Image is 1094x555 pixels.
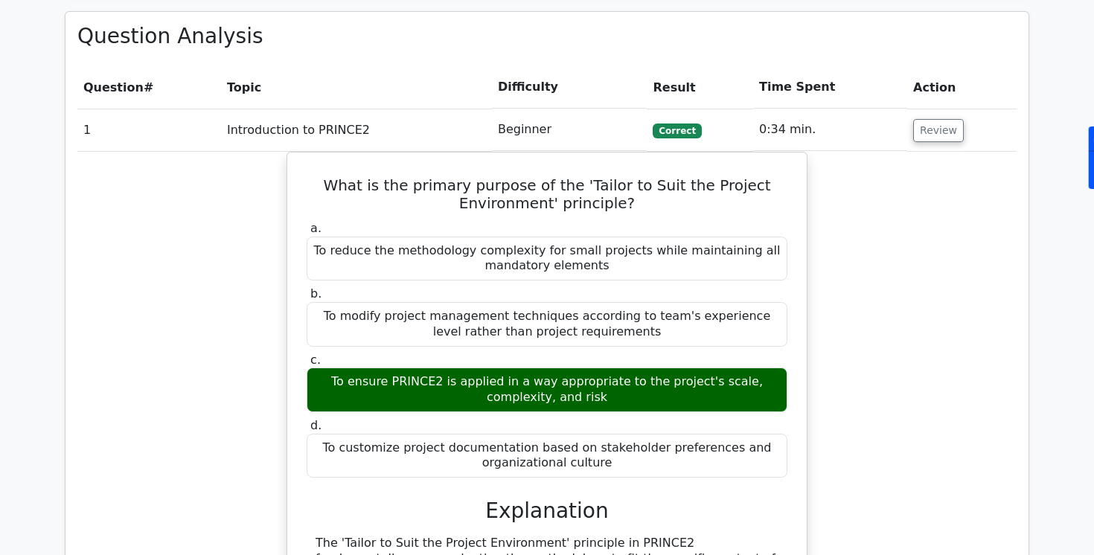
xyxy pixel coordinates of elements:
td: 0:34 min. [753,109,907,151]
span: d. [310,418,322,432]
span: Correct [653,123,701,138]
th: Time Spent [753,66,907,109]
button: Review [913,119,964,142]
h5: What is the primary purpose of the 'Tailor to Suit the Project Environment' principle? [305,176,789,212]
h3: Explanation [316,498,778,524]
h3: Question Analysis [77,24,1017,49]
th: # [77,66,221,109]
span: c. [310,353,321,367]
th: Action [907,66,1017,109]
td: 1 [77,109,221,151]
th: Topic [221,66,492,109]
td: Beginner [492,109,647,151]
th: Difficulty [492,66,647,109]
span: a. [310,221,322,235]
span: b. [310,286,322,301]
span: Question [83,80,144,94]
th: Result [647,66,753,109]
div: To customize project documentation based on stakeholder preferences and organizational culture [307,434,787,478]
div: To modify project management techniques according to team's experience level rather than project ... [307,302,787,347]
td: Introduction to PRINCE2 [221,109,492,151]
div: To reduce the methodology complexity for small projects while maintaining all mandatory elements [307,237,787,281]
div: To ensure PRINCE2 is applied in a way appropriate to the project's scale, complexity, and risk [307,368,787,412]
